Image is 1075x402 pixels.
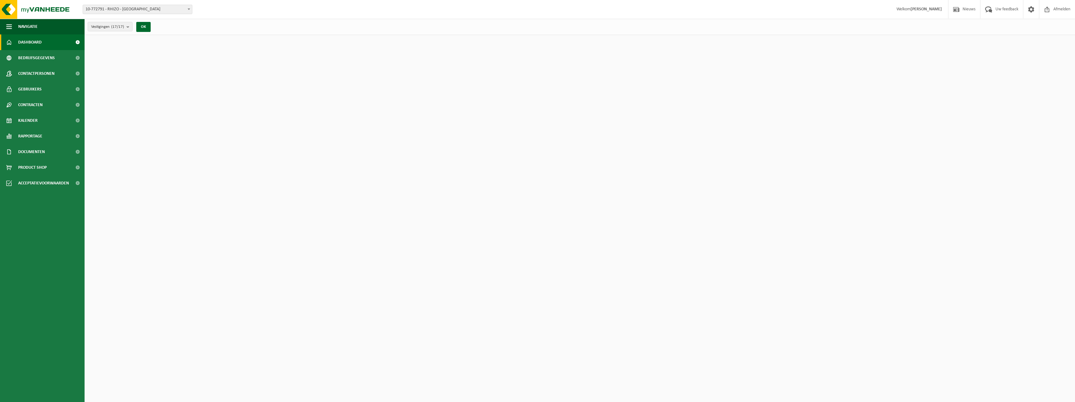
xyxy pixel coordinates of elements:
[18,128,42,144] span: Rapportage
[18,19,38,34] span: Navigatie
[18,81,42,97] span: Gebruikers
[18,66,55,81] span: Contactpersonen
[18,175,69,191] span: Acceptatievoorwaarden
[83,5,192,14] span: 10-772791 - RHIZO - KORTRIJK
[18,160,47,175] span: Product Shop
[88,22,132,31] button: Vestigingen(17/17)
[911,7,942,12] strong: [PERSON_NAME]
[91,22,124,32] span: Vestigingen
[136,22,151,32] button: OK
[18,50,55,66] span: Bedrijfsgegevens
[18,113,38,128] span: Kalender
[18,144,45,160] span: Documenten
[18,34,42,50] span: Dashboard
[18,97,43,113] span: Contracten
[111,25,124,29] count: (17/17)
